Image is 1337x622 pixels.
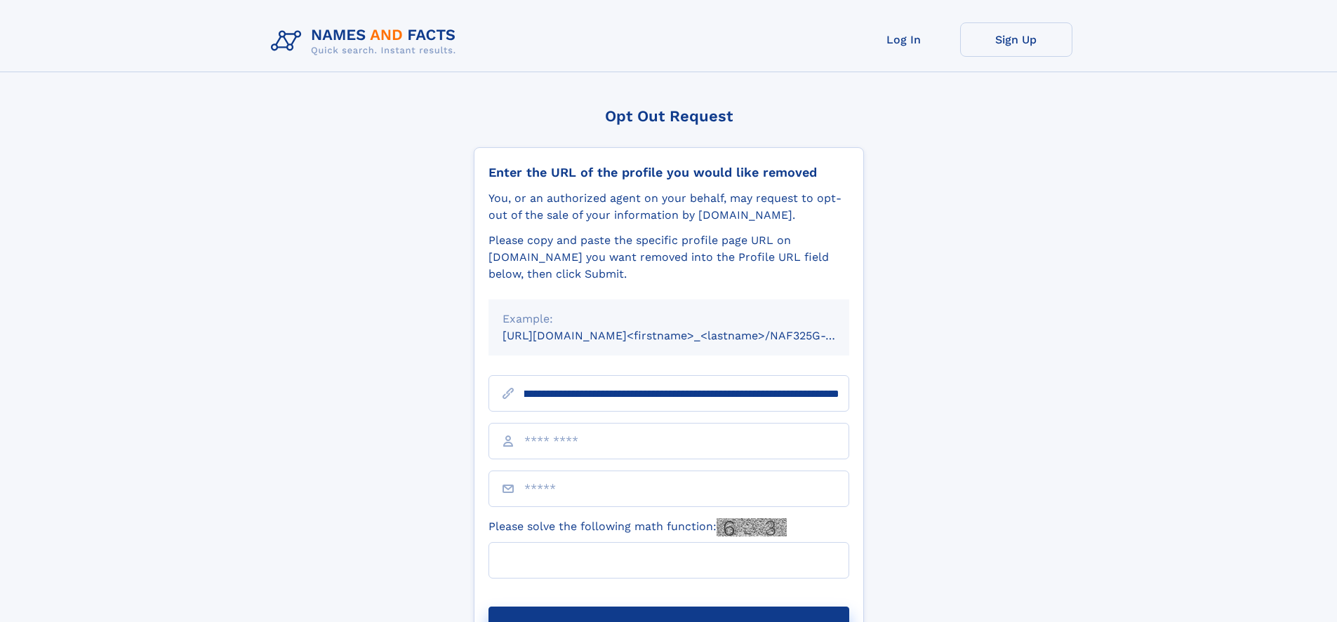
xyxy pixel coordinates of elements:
[488,518,787,536] label: Please solve the following math function:
[265,22,467,60] img: Logo Names and Facts
[503,311,835,327] div: Example:
[488,190,849,224] div: You, or an authorized agent on your behalf, may request to opt-out of the sale of your informatio...
[474,107,864,125] div: Opt Out Request
[488,232,849,283] div: Please copy and paste the specific profile page URL on [DOMAIN_NAME] you want removed into the Pr...
[960,22,1072,57] a: Sign Up
[848,22,960,57] a: Log In
[503,329,876,342] small: [URL][DOMAIN_NAME]<firstname>_<lastname>/NAF325G-xxxxxxxx
[488,165,849,180] div: Enter the URL of the profile you would like removed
